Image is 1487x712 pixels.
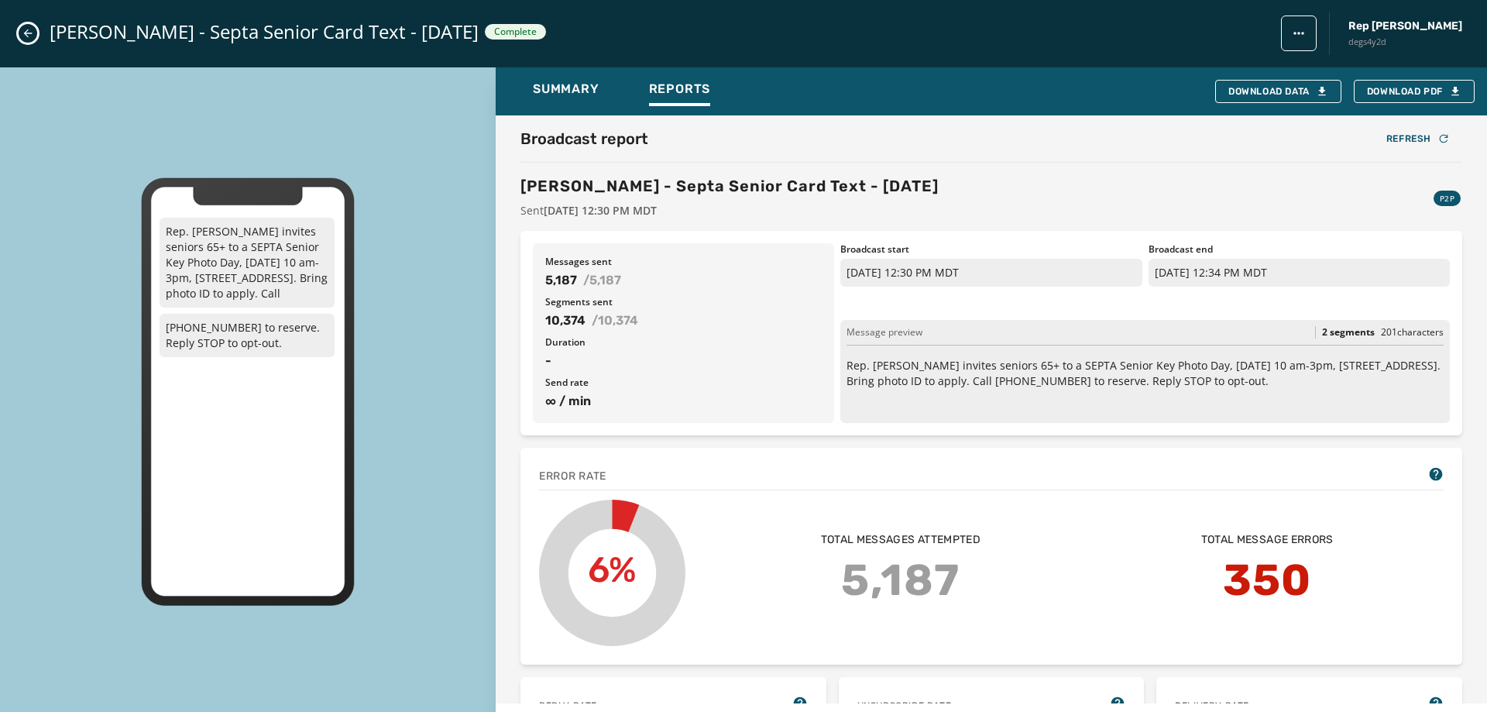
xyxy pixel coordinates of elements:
[1374,128,1462,150] button: Refresh
[857,700,952,712] span: Unsubscribe Rate
[545,311,586,330] span: 10,374
[539,700,597,712] span: Reply rate
[588,549,637,590] text: 6%
[520,175,939,197] h3: [PERSON_NAME] - Septa Senior Card Text - [DATE]
[545,392,822,411] span: ∞ / min
[1386,132,1450,145] div: Refresh
[1281,15,1317,51] button: broadcast action menu
[1228,85,1328,98] div: Download Data
[1149,259,1450,287] p: [DATE] 12:34 PM MDT
[649,81,711,97] span: Reports
[545,271,577,290] span: 5,187
[545,352,822,370] span: -
[50,19,479,44] span: [PERSON_NAME] - Septa Senior Card Text - [DATE]
[840,243,1142,256] span: Broadcast start
[544,203,657,218] span: [DATE] 12:30 PM MDT
[1223,548,1312,613] span: 350
[1367,85,1461,98] span: Download PDF
[1215,80,1341,103] button: Download Data
[840,259,1142,287] p: [DATE] 12:30 PM MDT
[1149,243,1450,256] span: Broadcast end
[1175,700,1249,712] span: Delivery Rate
[1354,80,1475,103] button: Download PDF
[545,336,822,349] span: Duration
[545,377,822,389] span: Send rate
[1322,326,1375,339] span: 2 segments
[1348,36,1462,49] span: degs4y2d
[160,314,335,357] p: [PHONE_NUMBER] to reserve. Reply STOP to opt-out.
[841,548,960,613] span: 5,187
[821,532,980,548] span: Total messages attempted
[847,358,1444,389] p: Rep. [PERSON_NAME] invites seniors 65+ to a SEPTA Senior Key Photo Day, [DATE] 10 am-3pm, [STREET...
[1348,19,1462,34] span: Rep [PERSON_NAME]
[545,296,822,308] span: Segments sent
[847,326,922,339] span: Message preview
[160,218,335,308] p: Rep. [PERSON_NAME] invites seniors 65+ to a SEPTA Senior Key Photo Day, [DATE] 10 am-3pm, [STREET...
[583,271,621,290] span: / 5,187
[545,256,822,268] span: Messages sent
[592,311,638,330] span: / 10,374
[539,469,606,484] span: Error rate
[520,74,612,109] button: Summary
[637,74,723,109] button: Reports
[1434,191,1461,206] div: P2P
[1381,325,1444,339] span: 201 characters
[520,128,648,150] h2: Broadcast report
[494,26,537,38] span: Complete
[1201,532,1334,548] span: Total message errors
[533,81,599,97] span: Summary
[520,203,939,218] span: Sent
